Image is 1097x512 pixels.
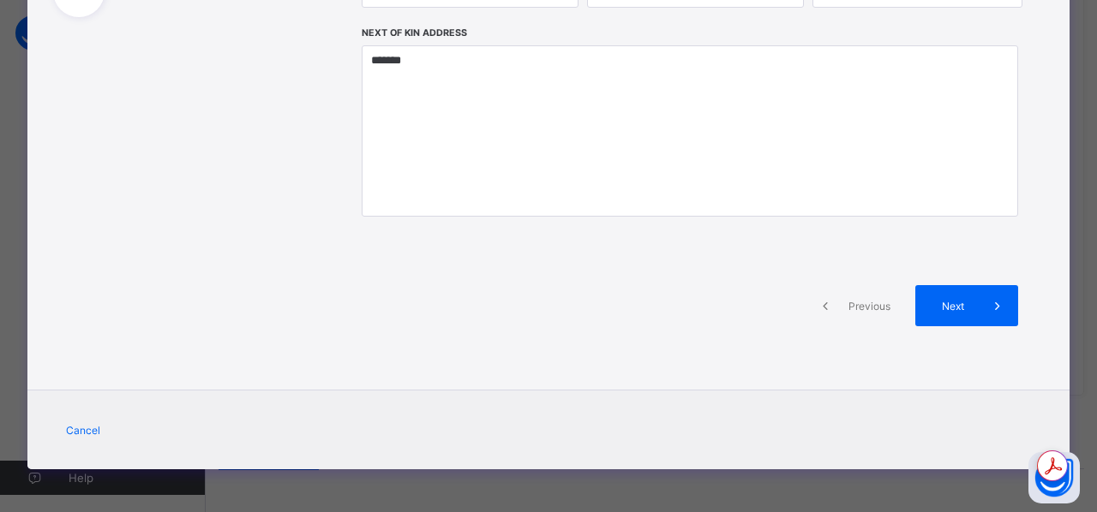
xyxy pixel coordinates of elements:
span: Next [928,300,977,313]
label: Next of Kin Address [362,27,467,39]
span: Cancel [66,424,100,437]
span: Previous [846,300,893,313]
button: Open asap [1028,452,1080,503]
